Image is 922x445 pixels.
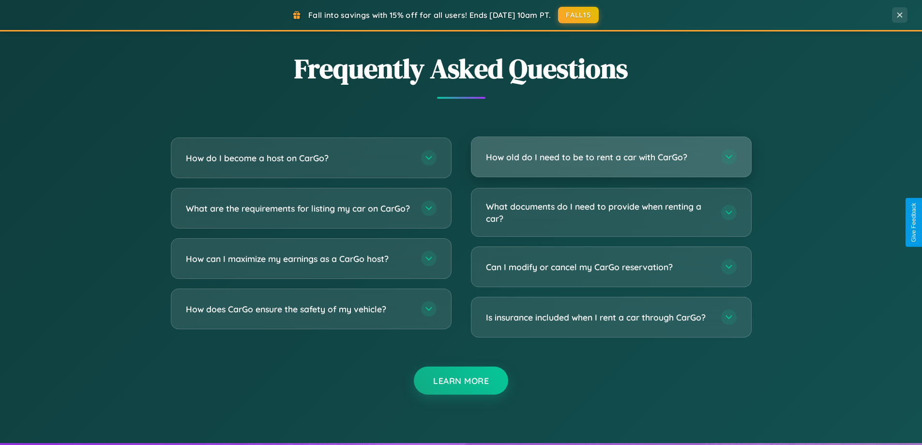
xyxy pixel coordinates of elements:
div: Give Feedback [910,203,917,242]
button: FALL15 [558,7,599,23]
h3: How can I maximize my earnings as a CarGo host? [186,253,411,265]
h3: What are the requirements for listing my car on CarGo? [186,202,411,215]
h3: How does CarGo ensure the safety of my vehicle? [186,303,411,315]
h3: What documents do I need to provide when renting a car? [486,200,711,224]
h3: Is insurance included when I rent a car through CarGo? [486,311,711,323]
h2: Frequently Asked Questions [171,50,752,87]
h3: Can I modify or cancel my CarGo reservation? [486,261,711,273]
h3: How old do I need to be to rent a car with CarGo? [486,151,711,163]
span: Fall into savings with 15% off for all users! Ends [DATE] 10am PT. [308,10,551,20]
button: Learn More [414,367,508,395]
h3: How do I become a host on CarGo? [186,152,411,164]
